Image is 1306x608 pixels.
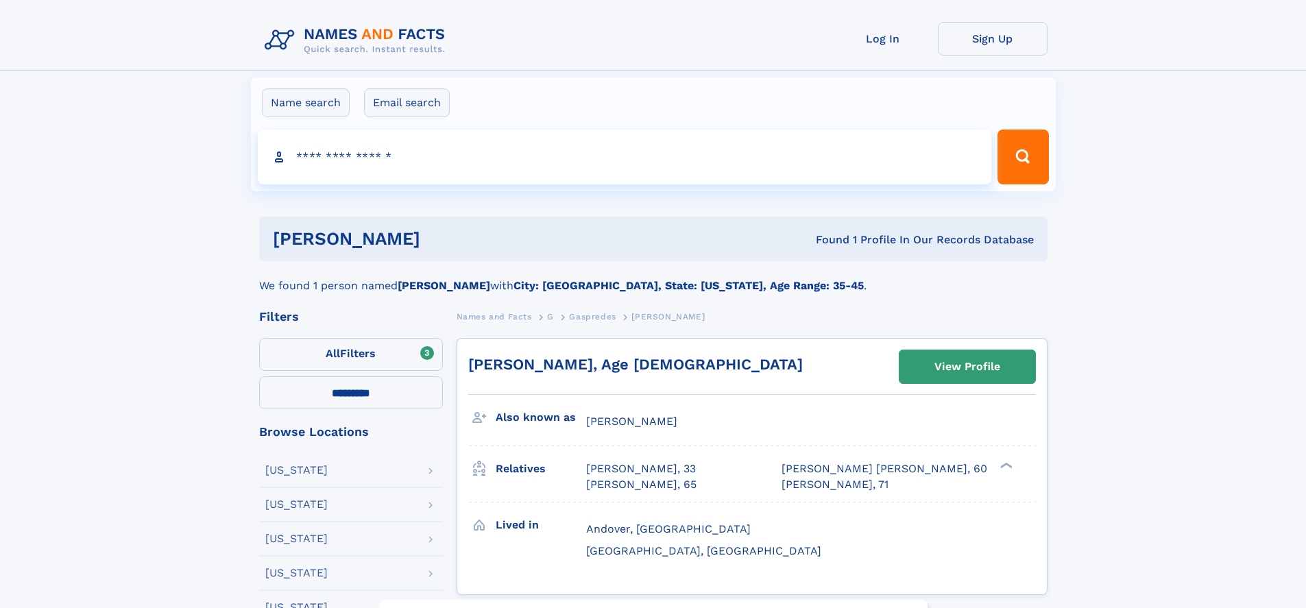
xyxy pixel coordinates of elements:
div: [US_STATE] [265,465,328,476]
a: [PERSON_NAME], 71 [782,477,888,492]
span: Andover, [GEOGRAPHIC_DATA] [586,522,751,535]
div: We found 1 person named with . [259,261,1048,294]
b: [PERSON_NAME] [398,279,490,292]
span: [GEOGRAPHIC_DATA], [GEOGRAPHIC_DATA] [586,544,821,557]
div: Browse Locations [259,426,443,438]
label: Name search [262,88,350,117]
a: [PERSON_NAME] [PERSON_NAME], 60 [782,461,987,476]
span: Gaspredes [569,312,616,321]
b: City: [GEOGRAPHIC_DATA], State: [US_STATE], Age Range: 35-45 [513,279,864,292]
h3: Also known as [496,406,586,429]
div: View Profile [934,351,1000,382]
span: G [547,312,554,321]
label: Email search [364,88,450,117]
span: [PERSON_NAME] [631,312,705,321]
a: Sign Up [938,22,1048,56]
span: All [326,347,340,360]
div: Filters [259,311,443,323]
label: Filters [259,338,443,371]
h3: Lived in [496,513,586,537]
div: ❯ [997,461,1013,470]
span: [PERSON_NAME] [586,415,677,428]
a: [PERSON_NAME], 65 [586,477,697,492]
input: search input [258,130,992,184]
div: [US_STATE] [265,499,328,510]
a: Gaspredes [569,308,616,325]
a: Log In [828,22,938,56]
h1: [PERSON_NAME] [273,230,618,247]
div: Found 1 Profile In Our Records Database [618,232,1034,247]
div: [US_STATE] [265,568,328,579]
button: Search Button [997,130,1048,184]
img: Logo Names and Facts [259,22,457,59]
div: [US_STATE] [265,533,328,544]
h3: Relatives [496,457,586,481]
a: G [547,308,554,325]
a: Names and Facts [457,308,532,325]
a: View Profile [899,350,1035,383]
a: [PERSON_NAME], Age [DEMOGRAPHIC_DATA] [468,356,803,373]
a: [PERSON_NAME], 33 [586,461,696,476]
